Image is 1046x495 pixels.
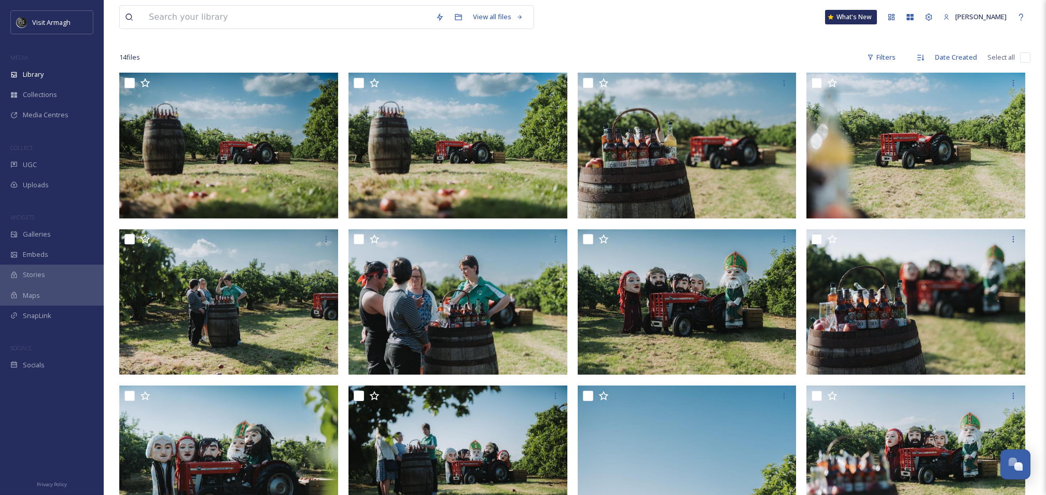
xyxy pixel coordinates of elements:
[23,250,48,259] span: Embeds
[806,73,1025,218] img: ext_1752139693.034031_Emma.mcquaid@armaghbanbridgecraigavon.gov.uk-2446601d-07cc-4f33-bf1e-491a0d...
[10,344,31,352] span: SOCIALS
[119,73,338,218] img: ext_1752139693.389446_Emma.mcquaid@armaghbanbridgecraigavon.gov.uk-2a328e7b-78f4-4fe2-9ee4-aec84b...
[468,7,528,27] a: View all files
[23,229,51,239] span: Galleries
[348,229,567,375] img: ext_1752139692.684893_Emma.mcquaid@armaghbanbridgecraigavon.gov.uk-901edd6a-0df2-446c-b257-37be97...
[32,18,71,27] span: Visit Armagh
[23,90,57,100] span: Collections
[119,52,140,62] span: 14 file s
[23,160,37,170] span: UGC
[144,6,430,29] input: Search your library
[862,47,901,67] div: Filters
[955,12,1007,21] span: [PERSON_NAME]
[17,17,27,27] img: THE-FIRST-PLACE-VISIT-ARMAGH.COM-BLACK.jpg
[23,311,51,321] span: SnapLink
[119,229,338,375] img: ext_1752139692.72026_Emma.mcquaid@armaghbanbridgecraigavon.gov.uk-92f5efdf-1d00-41d1-acbd-34dd14b...
[10,53,29,61] span: MEDIA
[938,7,1012,27] a: [PERSON_NAME]
[987,52,1015,62] span: Select all
[10,144,33,152] span: COLLECT
[23,270,45,280] span: Stories
[23,360,45,370] span: Socials
[37,481,67,488] span: Privacy Policy
[578,229,797,375] img: ext_1752139692.541677_Emma.mcquaid@armaghbanbridgecraigavon.gov.uk-0548d6fd-7190-45f4-a505-d2e83d...
[23,180,49,190] span: Uploads
[23,110,68,120] span: Media Centres
[10,213,34,221] span: WIDGETS
[825,10,877,24] a: What's New
[1000,449,1030,479] button: Open Chat
[23,70,44,79] span: Library
[806,229,1025,375] img: ext_1752139692.328254_Emma.mcquaid@armaghbanbridgecraigavon.gov.uk-951c9945-eb1f-4a9b-a675-24dd1c...
[578,73,797,218] img: ext_1752139693.096977_Emma.mcquaid@armaghbanbridgecraigavon.gov.uk-da22cc77-d396-4ba7-a292-fe2a64...
[348,73,567,218] img: ext_1752139693.180481_Emma.mcquaid@armaghbanbridgecraigavon.gov.uk-6787fc58-2fef-4582-97aa-ab8c4b...
[930,47,982,67] div: Date Created
[37,477,67,490] a: Privacy Policy
[23,291,40,300] span: Maps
